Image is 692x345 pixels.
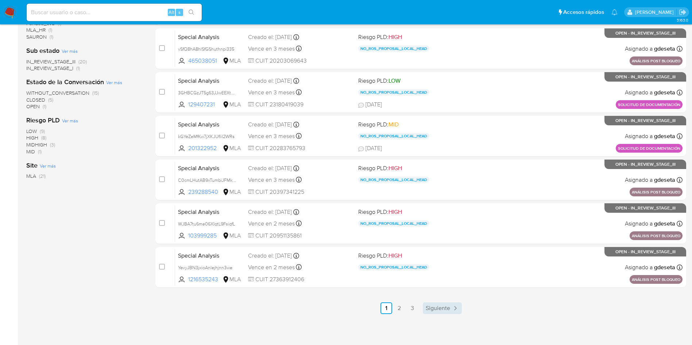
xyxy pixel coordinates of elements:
[635,9,676,16] p: gustavo.deseta@mercadolibre.com
[169,9,174,16] span: Alt
[184,7,199,17] button: search-icon
[27,8,202,17] input: Buscar usuario o caso...
[563,8,604,16] span: Accesos rápidos
[677,17,688,23] span: 3.163.0
[611,9,618,15] a: Notificaciones
[679,8,687,16] a: Salir
[178,9,181,16] span: s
